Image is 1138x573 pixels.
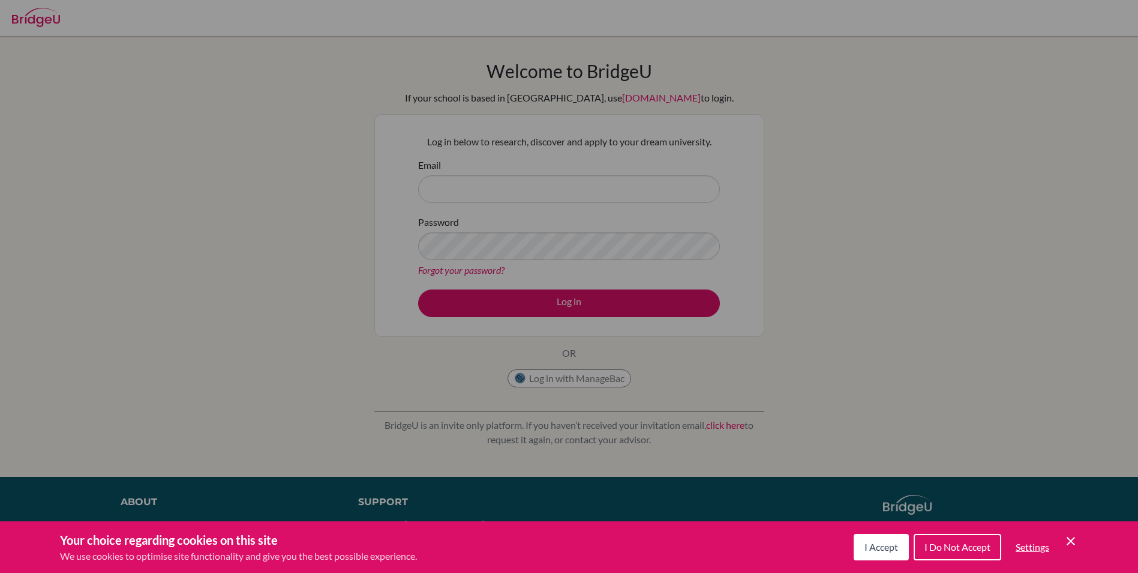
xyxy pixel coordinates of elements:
h3: Your choice regarding cookies on this site [60,531,417,549]
button: I Accept [854,534,909,560]
span: Settings [1016,541,1049,553]
button: Settings [1006,535,1059,559]
button: I Do Not Accept [914,534,1001,560]
span: I Accept [864,541,898,553]
p: We use cookies to optimise site functionality and give you the best possible experience. [60,549,417,563]
span: I Do Not Accept [924,541,990,553]
button: Save and close [1064,534,1078,548]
